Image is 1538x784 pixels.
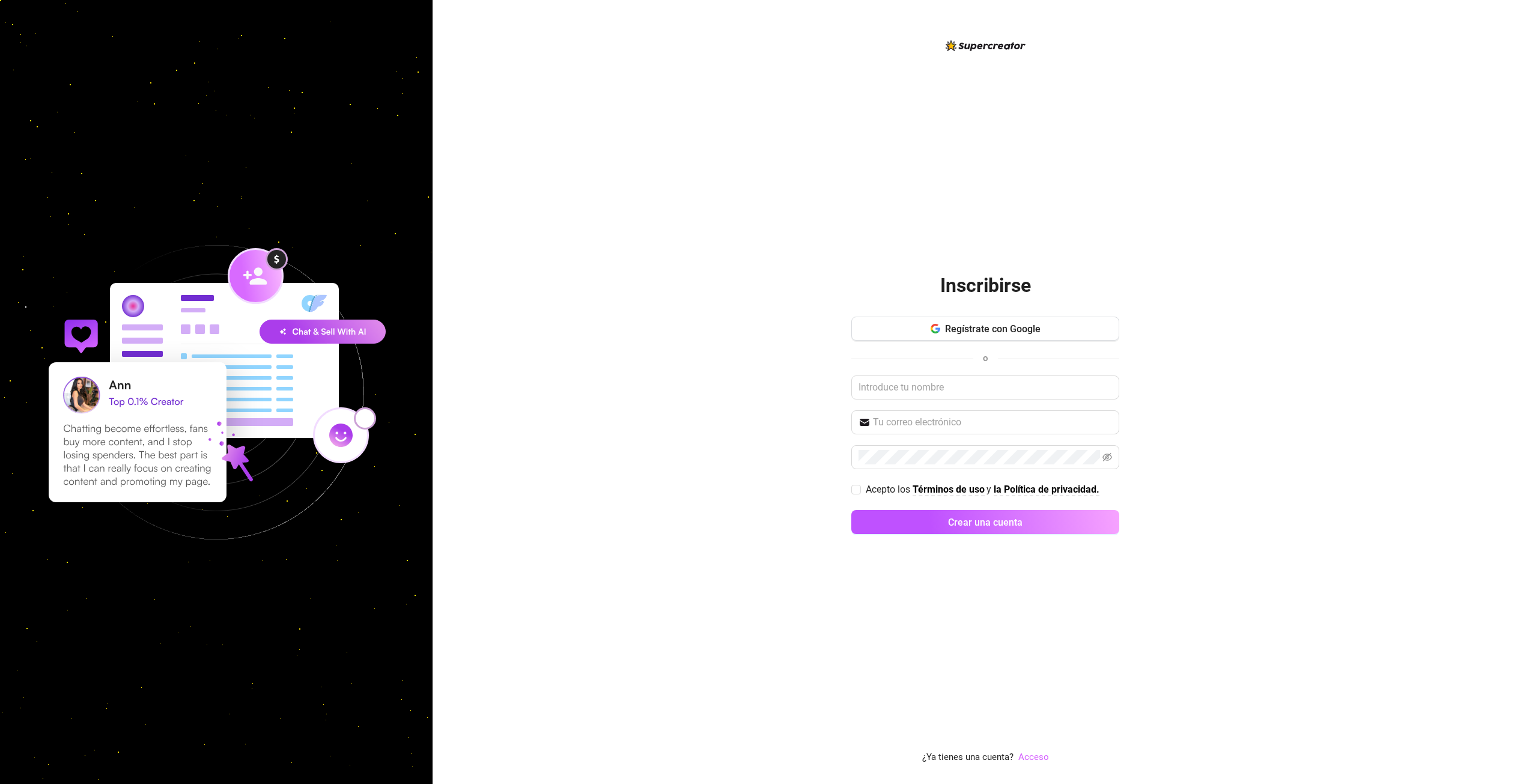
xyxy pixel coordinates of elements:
[940,274,1031,297] font: Inscribirse
[913,484,985,495] font: Términos de uso
[913,484,985,496] a: Términos de uso
[983,353,988,363] font: o
[866,484,910,495] font: Acepto los
[1018,750,1049,765] a: Acceso
[1018,752,1049,762] font: Acceso
[948,517,1023,528] font: Crear una cuenta
[1102,452,1112,462] span: invisible para los ojos
[946,40,1026,51] img: logo-BBDzfeDw.svg
[851,375,1119,400] input: Introduce tu nombre
[851,510,1119,534] button: Crear una cuenta
[922,752,1014,762] font: ¿Ya tienes una cuenta?
[986,484,991,495] font: y
[994,484,1099,496] a: la Política de privacidad.
[8,184,424,600] img: signup-background-D0MIrEPF.svg
[994,484,1099,495] font: la Política de privacidad.
[945,323,1041,335] font: Regístrate con Google
[851,317,1119,341] button: Regístrate con Google
[873,415,1112,430] input: Tu correo electrónico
